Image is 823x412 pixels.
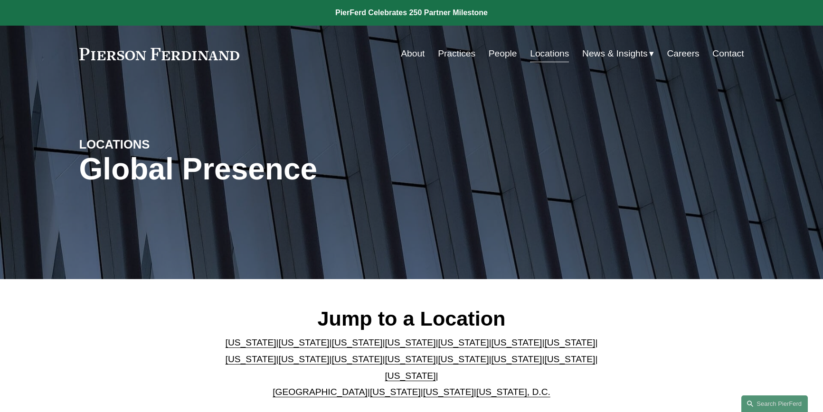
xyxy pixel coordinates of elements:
[438,354,489,364] a: [US_STATE]
[218,306,605,331] h2: Jump to a Location
[476,387,550,397] a: [US_STATE], D.C.
[332,337,383,347] a: [US_STATE]
[582,45,654,63] a: folder dropdown
[370,387,421,397] a: [US_STATE]
[489,45,517,63] a: People
[530,45,569,63] a: Locations
[385,354,436,364] a: [US_STATE]
[401,45,425,63] a: About
[423,387,474,397] a: [US_STATE]
[544,354,595,364] a: [US_STATE]
[438,45,475,63] a: Practices
[79,137,246,152] h4: LOCATIONS
[385,371,436,381] a: [US_STATE]
[226,354,276,364] a: [US_STATE]
[218,335,605,400] p: | | | | | | | | | | | | | | | | | |
[79,152,522,187] h1: Global Presence
[491,337,542,347] a: [US_STATE]
[226,337,276,347] a: [US_STATE]
[438,337,489,347] a: [US_STATE]
[332,354,383,364] a: [US_STATE]
[712,45,744,63] a: Contact
[273,387,368,397] a: [GEOGRAPHIC_DATA]
[544,337,595,347] a: [US_STATE]
[279,354,330,364] a: [US_STATE]
[582,46,648,62] span: News & Insights
[279,337,330,347] a: [US_STATE]
[741,395,808,412] a: Search this site
[491,354,542,364] a: [US_STATE]
[667,45,699,63] a: Careers
[385,337,436,347] a: [US_STATE]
